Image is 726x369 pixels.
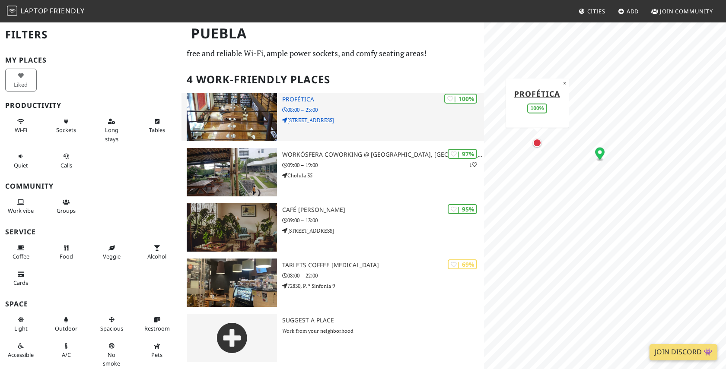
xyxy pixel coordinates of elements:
p: 08:00 – 22:00 [282,271,484,280]
h3: Workósfera Coworking @ [GEOGRAPHIC_DATA], [GEOGRAPHIC_DATA] [282,151,484,158]
div: | 69% [448,259,477,269]
a: LaptopFriendly LaptopFriendly [7,4,85,19]
span: Friendly [50,6,84,16]
a: Workósfera Coworking @ Cerro de La Paz, Puebla | 97% 1 Workósfera Coworking @ [GEOGRAPHIC_DATA], ... [181,148,484,196]
button: Restroom [141,312,173,335]
img: gray-place-d2bdb4477600e061c01bd816cc0f2ef0cfcb1ca9e3ad78868dd16fb2af073a21.png [187,314,277,362]
img: Café Carmín [187,203,277,252]
span: Group tables [57,207,76,214]
a: Tarlets Coffee Sonata | 69% Tarlets Coffee [MEDICAL_DATA] 08:00 – 22:00 72830, P. º Sinfonía 9 [181,259,484,307]
h3: Café [PERSON_NAME] [282,206,484,214]
div: 100% [527,103,548,113]
span: Alcohol [147,252,166,260]
button: A/C [51,339,82,362]
span: Long stays [105,126,118,142]
span: Quiet [14,161,28,169]
div: Map marker [531,137,543,149]
button: Outdoor [51,312,82,335]
h3: Community [5,182,176,190]
h3: Suggest a Place [282,317,484,324]
button: Cards [5,267,37,290]
span: Credit cards [13,279,28,287]
span: Stable Wi-Fi [15,126,27,134]
span: Air conditioned [62,351,71,359]
a: Profética | 100% Profética 08:00 – 23:00 [STREET_ADDRESS] [181,93,484,141]
span: Laptop [20,6,48,16]
a: Join Community [648,3,716,19]
p: 09:00 – 13:00 [282,216,484,224]
span: Join Community [660,7,713,15]
h3: Productivity [5,101,176,110]
img: Tarlets Coffee Sonata [187,259,277,307]
p: 08:00 – 23:00 [282,106,484,114]
span: Natural light [14,325,28,332]
a: Add [615,3,643,19]
button: Coffee [5,241,37,264]
h2: Filters [5,22,176,48]
p: 72830, P. º Sinfonía 9 [282,282,484,290]
h3: Service [5,228,176,236]
div: Map marker [595,147,605,161]
img: Profética [187,93,277,141]
p: [STREET_ADDRESS] [282,116,484,124]
span: Power sockets [56,126,76,134]
a: Café Carmín | 95% Café [PERSON_NAME] 09:00 – 13:00 [STREET_ADDRESS] [181,203,484,252]
span: Restroom [144,325,170,332]
button: Work vibe [5,195,37,218]
button: Calls [51,149,82,172]
button: Light [5,312,37,335]
h3: My Places [5,56,176,64]
button: Alcohol [141,241,173,264]
span: Coffee [13,252,29,260]
h3: Space [5,300,176,308]
a: Join Discord 👾 [650,344,717,360]
span: Cities [587,7,605,15]
span: Food [60,252,73,260]
button: Sockets [51,114,82,137]
button: Pets [141,339,173,362]
span: Outdoor area [55,325,77,332]
span: Video/audio calls [60,161,72,169]
p: [STREET_ADDRESS] [282,227,484,235]
span: Smoke free [103,351,120,367]
h3: Tarlets Coffee [MEDICAL_DATA] [282,262,484,269]
button: Quiet [5,149,37,172]
a: Suggest a Place Work from your neighborhood [181,314,484,362]
button: Groups [51,195,82,218]
h2: 4 Work-Friendly Places [187,66,479,93]
p: 09:00 – 19:00 [282,161,484,169]
p: Cholula 35 [282,171,484,180]
div: | 100% [444,94,477,104]
img: LaptopFriendly [7,6,17,16]
span: Accessible [8,351,34,359]
a: Profética [514,88,560,98]
span: Spacious [100,325,123,332]
h3: Profética [282,96,484,103]
button: Spacious [96,312,127,335]
div: | 97% [448,149,477,159]
span: Add [627,7,639,15]
button: Close popup [560,78,569,88]
button: Food [51,241,82,264]
h1: Puebla [184,22,482,45]
p: Work from your neighborhood [282,327,484,335]
span: Veggie [103,252,121,260]
button: Wi-Fi [5,114,37,137]
button: Veggie [96,241,127,264]
button: Accessible [5,339,37,362]
div: | 95% [448,204,477,214]
button: Tables [141,114,173,137]
p: 1 [469,161,477,169]
button: Long stays [96,114,127,146]
img: Workósfera Coworking @ Cerro de La Paz, Puebla [187,148,277,196]
span: Work-friendly tables [149,126,165,134]
a: Cities [575,3,609,19]
span: People working [8,207,34,214]
span: Pet friendly [151,351,162,359]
